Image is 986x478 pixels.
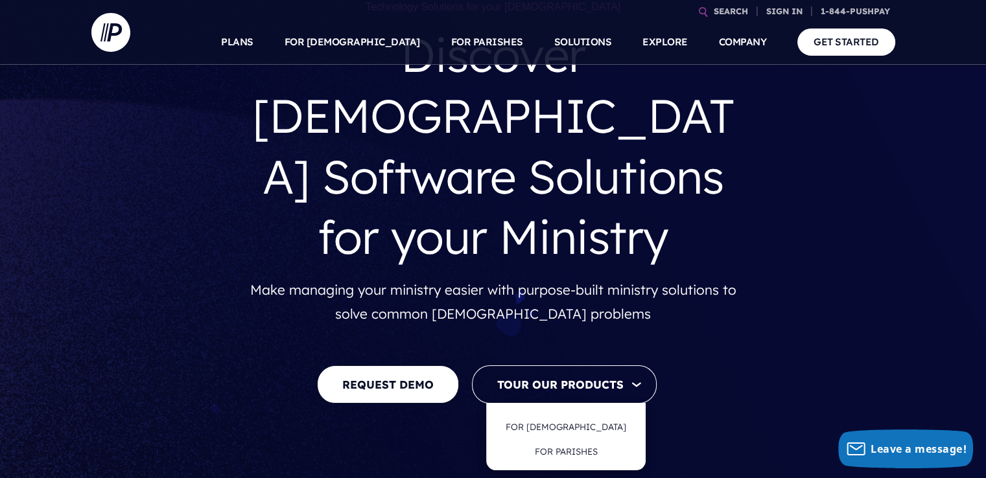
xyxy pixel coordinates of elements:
[472,365,657,404] button: Tour Our Products
[797,28,895,55] a: GET STARTED
[493,411,639,442] a: FOR [DEMOGRAPHIC_DATA]
[451,19,523,65] a: FOR PARISHES
[250,278,736,326] p: Make managing your ministry easier with purpose-built ministry solutions to solve common [DEMOGRA...
[317,365,459,404] a: REQUEST DEMO
[554,19,612,65] a: SOLUTIONS
[838,429,973,468] button: Leave a message!
[285,19,420,65] a: FOR [DEMOGRAPHIC_DATA]
[250,14,736,277] h3: Discover [DEMOGRAPHIC_DATA] Software Solutions for your Ministry
[642,19,688,65] a: EXPLORE
[719,19,767,65] a: COMPANY
[871,442,967,456] span: Leave a message!
[522,436,611,466] a: FOR PARISHES
[221,19,253,65] a: PLANS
